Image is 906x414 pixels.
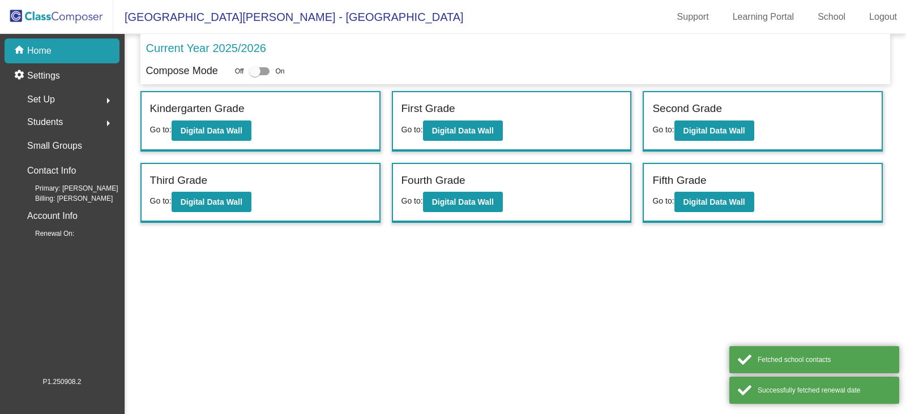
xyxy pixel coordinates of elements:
[652,172,706,189] label: Fifth Grade
[172,120,251,141] button: Digital Data Wall
[27,114,63,130] span: Students
[674,192,754,212] button: Digital Data Wall
[101,94,115,107] mat-icon: arrow_right
[668,8,718,26] a: Support
[150,172,207,189] label: Third Grade
[860,8,906,26] a: Logout
[652,125,674,134] span: Go to:
[275,66,284,76] span: On
[150,125,172,134] span: Go to:
[423,192,503,212] button: Digital Data Wall
[758,385,891,395] div: Successfully fetched renewal date
[150,196,172,205] span: Go to:
[181,126,242,135] b: Digital Data Wall
[172,192,251,212] button: Digital Data Wall
[758,355,891,365] div: Fetched school contacts
[181,197,242,206] b: Digital Data Wall
[674,120,754,141] button: Digital Data Wall
[14,44,27,58] mat-icon: home
[683,197,745,206] b: Digital Data Wall
[27,69,60,83] p: Settings
[724,8,804,26] a: Learning Portal
[27,138,82,154] p: Small Groups
[101,117,115,130] mat-icon: arrow_right
[401,172,465,189] label: Fourth Grade
[27,208,78,224] p: Account Info
[683,126,745,135] b: Digital Data Wall
[652,196,674,205] span: Go to:
[652,101,722,117] label: Second Grade
[17,183,118,193] span: Primary: [PERSON_NAME]
[17,228,74,239] span: Renewal On:
[423,120,503,141] button: Digital Data Wall
[27,92,55,107] span: Set Up
[27,44,52,58] p: Home
[14,69,27,83] mat-icon: settings
[432,126,494,135] b: Digital Data Wall
[235,66,244,76] span: Off
[146,40,266,57] p: Current Year 2025/2026
[27,163,76,179] p: Contact Info
[17,193,113,204] span: Billing: [PERSON_NAME]
[113,8,464,26] span: [GEOGRAPHIC_DATA][PERSON_NAME] - [GEOGRAPHIC_DATA]
[401,196,423,205] span: Go to:
[150,101,245,117] label: Kindergarten Grade
[401,101,455,117] label: First Grade
[809,8,854,26] a: School
[432,197,494,206] b: Digital Data Wall
[401,125,423,134] span: Go to:
[146,63,218,79] p: Compose Mode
